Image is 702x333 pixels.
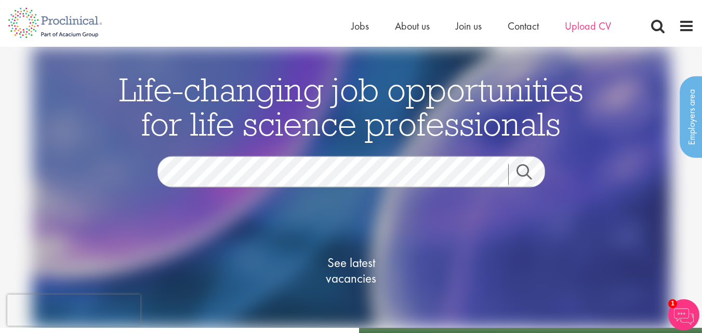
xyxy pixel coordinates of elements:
[7,295,140,326] iframe: reCAPTCHA
[668,299,677,308] span: 1
[395,19,430,33] a: About us
[456,19,482,33] a: Join us
[351,19,369,33] a: Jobs
[299,213,403,327] a: See latestvacancies
[32,47,670,328] img: candidate home
[508,164,553,184] a: Job search submit button
[508,19,539,33] a: Contact
[668,299,699,330] img: Chatbot
[565,19,611,33] a: Upload CV
[119,68,584,144] span: Life-changing job opportunities for life science professionals
[299,255,403,286] span: See latest vacancies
